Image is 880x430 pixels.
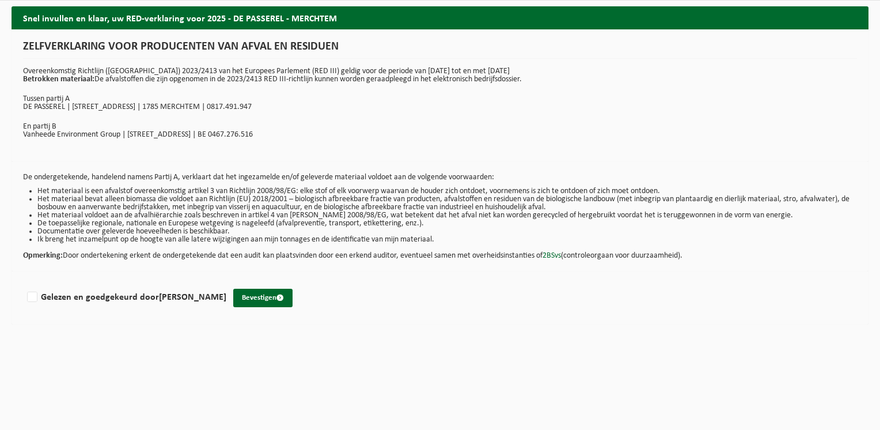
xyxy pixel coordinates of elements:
label: Gelezen en goedgekeurd door [25,289,226,306]
p: Door ondertekening erkent de ondergetekende dat een audit kan plaatsvinden door een erkend audito... [23,244,857,260]
li: Het materiaal is een afvalstof overeenkomstig artikel 3 van Richtlijn 2008/98/EG: elke stof of el... [37,187,857,195]
h2: Snel invullen en klaar, uw RED-verklaring voor 2025 - DE PASSEREL - MERCHTEM [12,6,868,29]
p: Vanheede Environment Group | [STREET_ADDRESS] | BE 0467.276.516 [23,131,857,139]
p: En partij B [23,123,857,131]
p: De ondergetekende, handelend namens Partij A, verklaart dat het ingezamelde en/of geleverde mater... [23,173,857,182]
p: Tussen partij A [23,95,857,103]
p: Overeenkomstig Richtlijn ([GEOGRAPHIC_DATA]) 2023/2413 van het Europees Parlement (RED III) geldi... [23,67,857,84]
strong: Betrokken materiaal: [23,75,94,84]
li: Het materiaal bevat alleen biomassa die voldoet aan Richtlijn (EU) 2018/2001 – biologisch afbreek... [37,195,857,212]
h1: ZELFVERKLARING VOOR PRODUCENTEN VAN AFVAL EN RESIDUEN [23,41,857,59]
li: Het materiaal voldoet aan de afvalhiërarchie zoals beschreven in artikel 4 van [PERSON_NAME] 2008... [37,212,857,220]
a: 2BSvs [543,251,561,260]
li: Documentatie over geleverde hoeveelheden is beschikbaar. [37,228,857,236]
strong: [PERSON_NAME] [159,293,226,302]
li: De toepasselijke regionale, nationale en Europese wetgeving is nageleefd (afvalpreventie, transpo... [37,220,857,228]
strong: Opmerking: [23,251,63,260]
button: Bevestigen [233,289,293,307]
p: DE PASSEREL | [STREET_ADDRESS] | 1785 MERCHTEM | 0817.491.947 [23,103,857,111]
li: Ik breng het inzamelpunt op de hoogte van alle latere wijzigingen aan mijn tonnages en de identif... [37,236,857,244]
